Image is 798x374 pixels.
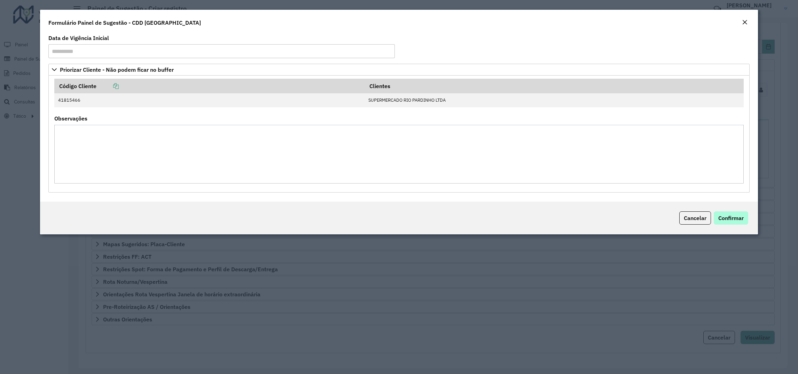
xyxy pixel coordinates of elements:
[365,93,744,107] td: SUPERMERCADO RIO PARDINHO LTDA
[96,83,119,89] a: Copiar
[54,93,365,107] td: 41815466
[48,18,201,27] h4: Formulário Painel de Sugestão - CDD [GEOGRAPHIC_DATA]
[54,114,87,123] label: Observações
[718,215,744,221] span: Confirmar
[48,64,750,76] a: Priorizar Cliente - Não podem ficar no buffer
[742,20,748,25] em: Fechar
[60,67,174,72] span: Priorizar Cliente - Não podem ficar no buffer
[684,215,706,221] span: Cancelar
[679,211,711,225] button: Cancelar
[48,76,750,193] div: Priorizar Cliente - Não podem ficar no buffer
[714,211,748,225] button: Confirmar
[48,34,109,42] label: Data de Vigência Inicial
[740,18,750,27] button: Close
[365,79,744,93] th: Clientes
[54,79,365,93] th: Código Cliente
